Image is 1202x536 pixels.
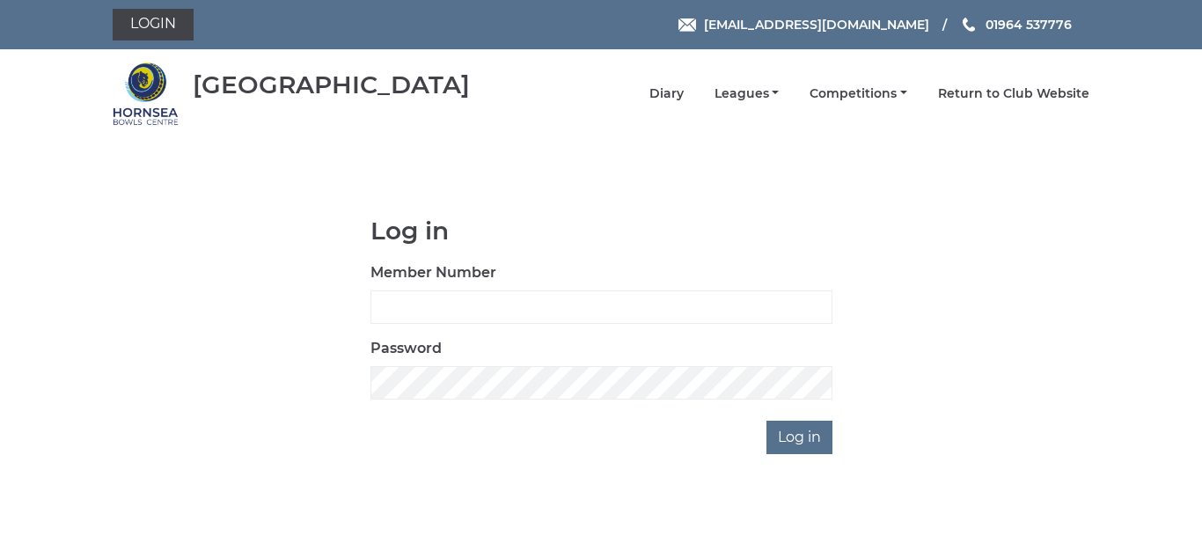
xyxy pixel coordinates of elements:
[678,15,929,34] a: Email [EMAIL_ADDRESS][DOMAIN_NAME]
[766,421,832,454] input: Log in
[113,61,179,127] img: Hornsea Bowls Centre
[960,15,1072,34] a: Phone us 01964 537776
[370,338,442,359] label: Password
[704,17,929,33] span: [EMAIL_ADDRESS][DOMAIN_NAME]
[370,217,832,245] h1: Log in
[715,85,780,102] a: Leagues
[938,85,1089,102] a: Return to Club Website
[963,18,975,32] img: Phone us
[113,9,194,40] a: Login
[370,262,496,283] label: Member Number
[678,18,696,32] img: Email
[649,85,684,102] a: Diary
[810,85,907,102] a: Competitions
[986,17,1072,33] span: 01964 537776
[193,71,470,99] div: [GEOGRAPHIC_DATA]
